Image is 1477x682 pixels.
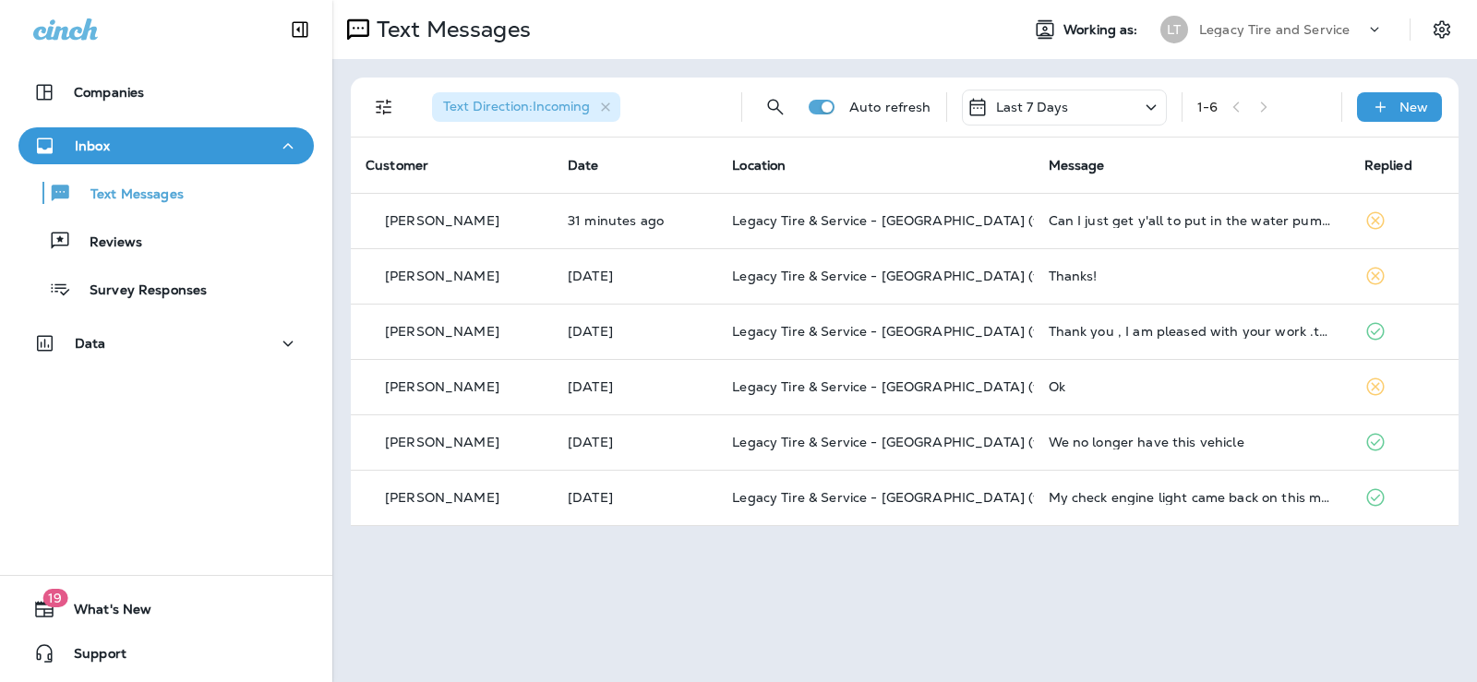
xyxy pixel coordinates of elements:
[55,602,151,624] span: What's New
[732,212,1283,229] span: Legacy Tire & Service - [GEOGRAPHIC_DATA] (formerly Chalkville Auto & Tire Service)
[732,323,1283,340] span: Legacy Tire & Service - [GEOGRAPHIC_DATA] (formerly Chalkville Auto & Tire Service)
[1364,157,1412,173] span: Replied
[55,646,126,668] span: Support
[568,490,702,505] p: Oct 9, 2025 08:05 AM
[18,635,314,672] button: Support
[1425,13,1459,46] button: Settings
[1049,157,1105,173] span: Message
[74,85,144,100] p: Companies
[385,324,499,339] p: [PERSON_NAME]
[385,435,499,449] p: [PERSON_NAME]
[1049,490,1335,505] div: My check engine light came back on this morning
[732,157,786,173] span: Location
[732,268,1283,284] span: Legacy Tire & Service - [GEOGRAPHIC_DATA] (formerly Chalkville Auto & Tire Service)
[757,89,794,126] button: Search Messages
[274,11,326,48] button: Collapse Sidebar
[568,213,702,228] p: Oct 15, 2025 08:13 AM
[1049,269,1335,283] div: Thanks!
[18,325,314,362] button: Data
[42,589,67,607] span: 19
[366,89,402,126] button: Filters
[1199,22,1350,37] p: Legacy Tire and Service
[568,379,702,394] p: Oct 10, 2025 08:44 AM
[71,234,142,252] p: Reviews
[18,127,314,164] button: Inbox
[732,489,1283,506] span: Legacy Tire & Service - [GEOGRAPHIC_DATA] (formerly Chalkville Auto & Tire Service)
[1049,213,1335,228] div: Can I just get y'all to put in the water pump without the knock sensor and if so what would the c...
[369,16,531,43] p: Text Messages
[75,336,106,351] p: Data
[996,100,1069,114] p: Last 7 Days
[18,591,314,628] button: 19What's New
[1049,379,1335,394] div: Ok
[1063,22,1142,38] span: Working as:
[1197,100,1218,114] div: 1 - 6
[385,213,499,228] p: [PERSON_NAME]
[385,490,499,505] p: [PERSON_NAME]
[732,434,1283,450] span: Legacy Tire & Service - [GEOGRAPHIC_DATA] (formerly Chalkville Auto & Tire Service)
[568,269,702,283] p: Oct 14, 2025 08:03 AM
[432,92,620,122] div: Text Direction:Incoming
[849,100,931,114] p: Auto refresh
[385,379,499,394] p: [PERSON_NAME]
[385,269,499,283] p: [PERSON_NAME]
[18,173,314,212] button: Text Messages
[568,435,702,449] p: Oct 9, 2025 10:22 AM
[75,138,110,153] p: Inbox
[732,378,1283,395] span: Legacy Tire & Service - [GEOGRAPHIC_DATA] (formerly Chalkville Auto & Tire Service)
[443,98,590,114] span: Text Direction : Incoming
[1399,100,1428,114] p: New
[1160,16,1188,43] div: LT
[366,157,428,173] span: Customer
[72,186,184,204] p: Text Messages
[568,324,702,339] p: Oct 10, 2025 10:27 AM
[18,269,314,308] button: Survey Responses
[18,74,314,111] button: Companies
[1049,435,1335,449] div: We no longer have this vehicle
[1049,324,1335,339] div: Thank you , I am pleased with your work .thanks again .
[71,282,207,300] p: Survey Responses
[568,157,599,173] span: Date
[18,221,314,260] button: Reviews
